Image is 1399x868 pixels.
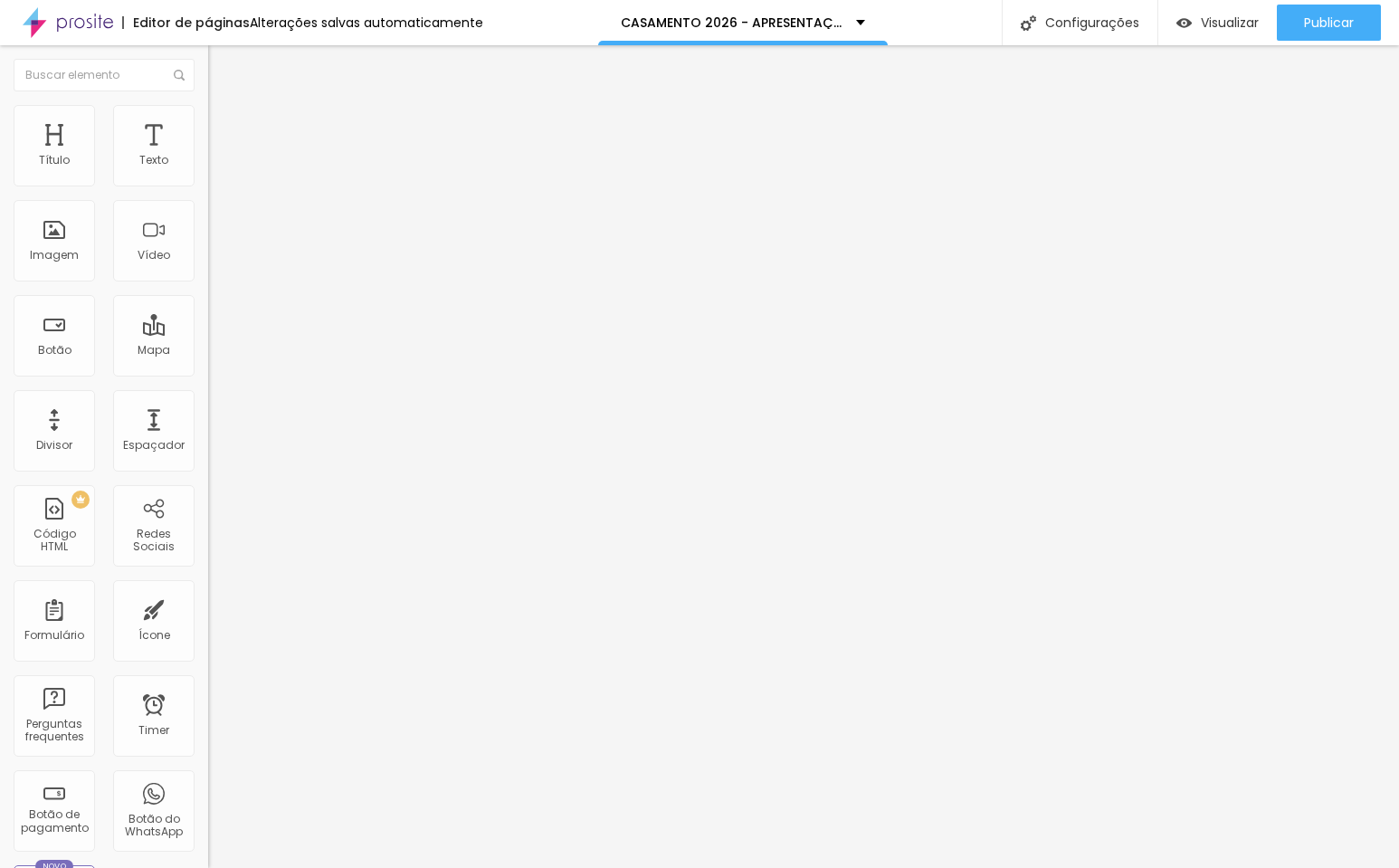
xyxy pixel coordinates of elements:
[250,16,483,29] div: Alterações salvas automaticamente
[122,16,250,29] div: Editor de páginas
[39,154,70,167] div: Título
[208,45,1399,868] iframe: Editor
[30,249,79,262] div: Imagem
[174,70,185,81] img: Icone
[1021,15,1036,31] img: Icone
[118,813,189,839] div: Botão do WhatsApp
[1304,15,1354,30] span: Publicar
[1277,5,1381,41] button: Publicar
[139,154,168,167] div: Texto
[138,249,170,262] div: Vídeo
[118,528,189,554] div: Redes Sociais
[18,718,90,744] div: Perguntas frequentes
[1158,5,1277,41] button: Visualizar
[38,344,71,357] div: Botão
[138,629,170,642] div: Ícone
[138,344,170,357] div: Mapa
[14,59,195,91] input: Buscar elemento
[36,439,72,452] div: Divisor
[18,808,90,835] div: Botão de pagamento
[1176,15,1192,31] img: view-1.svg
[621,16,842,29] p: CASAMENTO 2026 - APRESENTAÇÃO
[18,528,90,554] div: Código HTML
[123,439,185,452] div: Espaçador
[138,724,169,737] div: Timer
[1201,15,1259,30] span: Visualizar
[24,629,84,642] div: Formulário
